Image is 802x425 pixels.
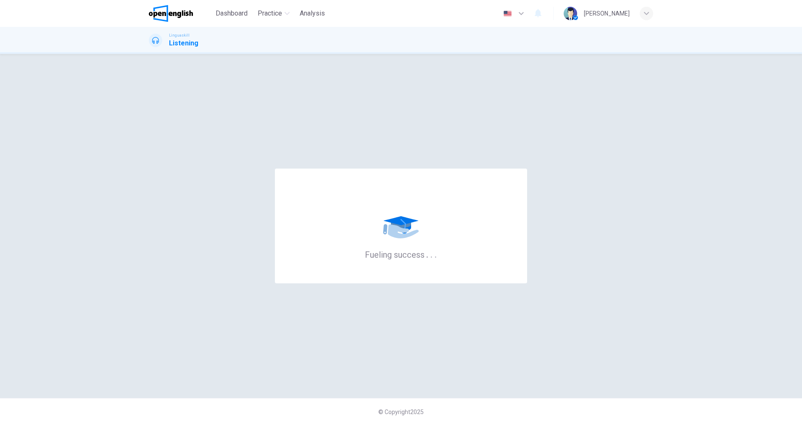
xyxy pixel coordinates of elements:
[212,6,251,21] button: Dashboard
[254,6,293,21] button: Practice
[564,7,577,20] img: Profile picture
[584,8,630,18] div: [PERSON_NAME]
[149,5,193,22] img: OpenEnglish logo
[365,249,437,260] h6: Fueling success
[434,247,437,261] h6: .
[216,8,248,18] span: Dashboard
[149,5,212,22] a: OpenEnglish logo
[169,38,198,48] h1: Listening
[300,8,325,18] span: Analysis
[169,32,190,38] span: Linguaskill
[502,11,513,17] img: en
[378,409,424,415] span: © Copyright 2025
[426,247,429,261] h6: .
[430,247,433,261] h6: .
[296,6,328,21] button: Analysis
[258,8,282,18] span: Practice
